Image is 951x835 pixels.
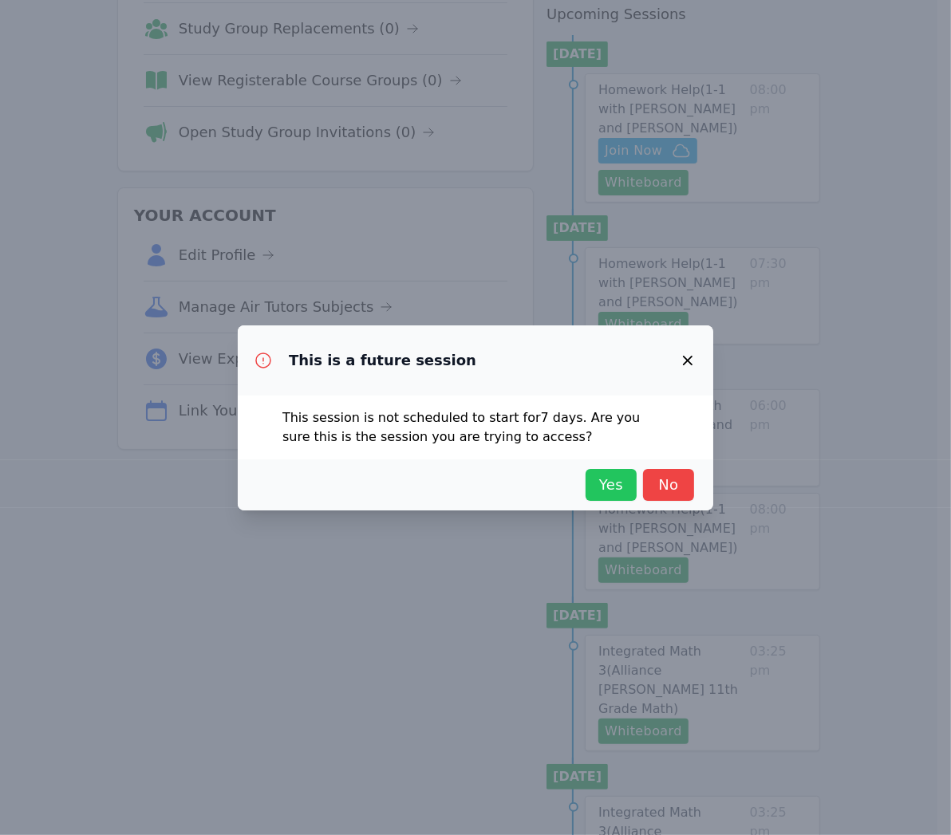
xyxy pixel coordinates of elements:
p: This session is not scheduled to start for 7 days . Are you sure this is the session you are tryi... [282,408,669,447]
span: No [651,474,686,496]
button: Yes [586,469,637,501]
h3: This is a future session [289,351,476,370]
button: No [643,469,694,501]
span: Yes [594,474,629,496]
